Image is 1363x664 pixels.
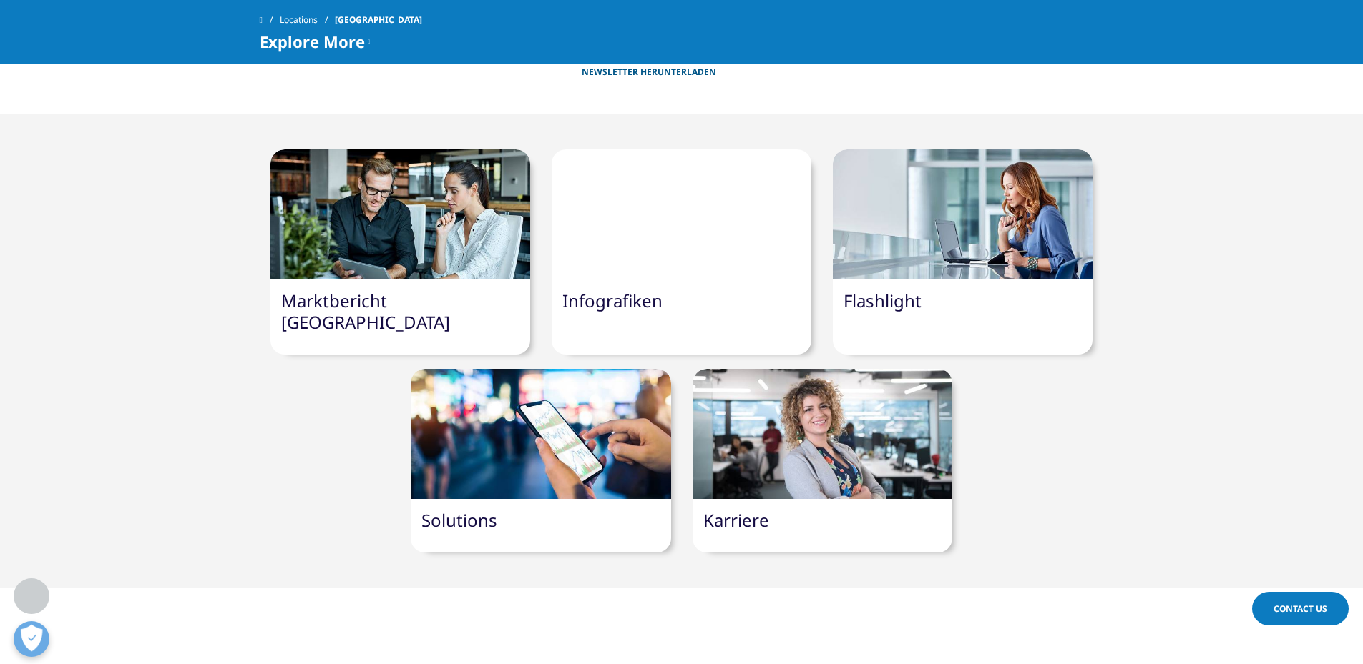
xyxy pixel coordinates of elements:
[14,621,49,657] button: Präferenzen öffnen
[281,289,450,334] a: Marktbericht [GEOGRAPHIC_DATA]
[280,7,335,33] a: Locations
[1252,592,1349,625] a: Contact Us
[844,289,922,312] a: Flashlight
[703,508,769,532] a: Karriere
[335,7,422,33] span: [GEOGRAPHIC_DATA]
[421,508,497,532] a: Solutions
[562,289,663,312] a: Infografiken
[260,33,365,50] span: Explore More
[1274,603,1327,615] span: Contact Us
